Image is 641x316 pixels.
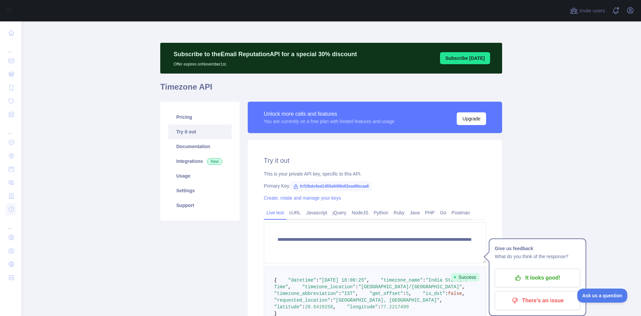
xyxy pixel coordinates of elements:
[168,183,232,198] a: Settings
[495,291,580,310] button: There's an issue
[342,291,356,296] span: "IST"
[407,207,423,218] a: Java
[168,154,232,169] a: Integrations New
[500,295,575,306] p: There's an issue
[5,217,16,230] div: ...
[302,284,356,290] span: "timezone_location"
[423,278,425,283] span: :
[264,195,341,201] a: Create, rotate and manage your keys
[174,59,357,67] p: Offer expires on November 1st.
[500,272,575,284] p: It looks good!
[174,49,357,59] p: Subscribe to the Email Reputation API for a special 30 % discount
[264,110,395,118] div: Unlock more calls and features
[168,169,232,183] a: Usage
[274,278,277,283] span: {
[403,291,406,296] span: :
[451,273,479,281] span: Success
[319,278,367,283] span: "[DATE] 18:00:25"
[290,181,372,191] span: fcf1fbdc6ed1455e8456df2ead0bcaa6
[303,207,330,218] a: Javascript
[449,207,473,218] a: Postman
[577,289,628,303] iframe: Toggle Customer Support
[264,171,486,177] div: This is your private API key, specific to this API.
[367,278,369,283] span: ,
[274,298,330,303] span: "requested_location"
[264,118,395,125] div: You are currently on a free plan with limited features and usage
[264,156,486,165] h2: Try it out
[381,278,423,283] span: "timezone_name"
[391,207,407,218] a: Ruby
[423,291,445,296] span: "is_dst"
[333,304,336,310] span: ,
[264,207,286,218] a: Live test
[440,52,490,64] button: Subscribe [DATE]
[422,207,437,218] a: PHP
[579,7,605,15] span: Invite users
[160,82,502,98] h1: Timezone API
[371,207,391,218] a: Python
[457,112,486,125] button: Upgrade
[330,298,333,303] span: :
[302,304,305,310] span: :
[349,207,371,218] a: NodeJS
[347,304,378,310] span: "longitude"
[5,122,16,135] div: ...
[440,298,442,303] span: ,
[495,252,580,260] p: What do you think of the response?
[356,284,358,290] span: :
[5,40,16,54] div: ...
[445,291,448,296] span: :
[333,298,439,303] span: "[GEOGRAPHIC_DATA], [GEOGRAPHIC_DATA]"
[406,291,409,296] span: 5
[569,5,606,16] button: Invite users
[448,291,462,296] span: false
[437,207,449,218] a: Go
[356,291,358,296] span: ,
[207,158,222,165] span: New
[378,304,381,310] span: :
[409,291,411,296] span: ,
[381,304,409,310] span: 77.2217499
[358,284,462,290] span: "[GEOGRAPHIC_DATA]/[GEOGRAPHIC_DATA]"
[330,207,349,218] a: jQuery
[168,139,232,154] a: Documentation
[168,110,232,124] a: Pricing
[495,244,580,252] h1: Give us feedback
[288,284,291,290] span: ,
[370,291,403,296] span: "gmt_offset"
[495,269,580,287] button: It looks good!
[274,291,339,296] span: "timezone_abbreviation"
[339,291,341,296] span: :
[264,183,486,189] div: Primary Key:
[274,304,302,310] span: "latitude"
[286,207,303,218] a: cURL
[168,124,232,139] a: Try it out
[305,304,333,310] span: 28.6419258
[168,198,232,213] a: Support
[462,291,465,296] span: ,
[462,284,465,290] span: ,
[288,278,316,283] span: "datetime"
[316,278,319,283] span: :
